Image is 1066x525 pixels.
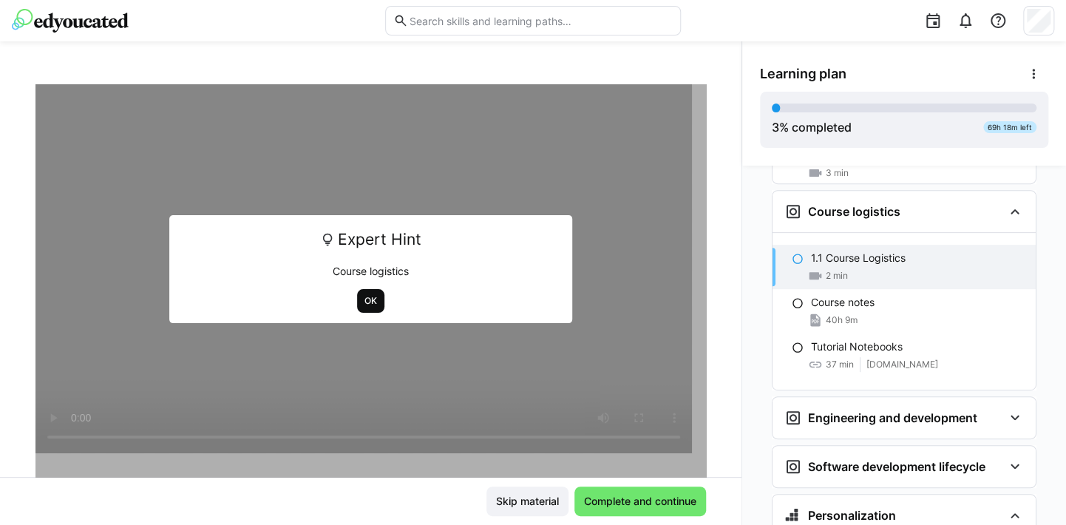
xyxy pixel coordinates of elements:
div: 69h 18m left [983,121,1036,133]
p: Course logistics [180,264,561,279]
span: Expert Hint [338,226,421,254]
span: [DOMAIN_NAME] [866,359,938,370]
span: 37 min [826,359,854,370]
h3: Course logistics [808,204,900,219]
h3: Software development lifecycle [808,459,985,474]
p: Tutorial Notebooks [811,339,903,354]
h3: Personalization [808,508,896,523]
button: OK [357,289,384,313]
p: 1.1 Course Logistics [811,251,906,265]
span: 2 min [826,270,848,282]
input: Search skills and learning paths… [408,14,673,27]
span: Skip material [494,494,561,509]
p: Course notes [811,295,875,310]
span: 3 min [826,167,849,179]
span: Complete and continue [582,494,699,509]
span: OK [363,295,378,307]
span: Learning plan [760,66,846,82]
h3: Engineering and development [808,410,977,425]
span: 3 [772,120,779,135]
div: % completed [772,118,852,136]
span: 40h 9m [826,314,858,326]
button: Skip material [486,487,568,516]
button: Complete and continue [574,487,706,516]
